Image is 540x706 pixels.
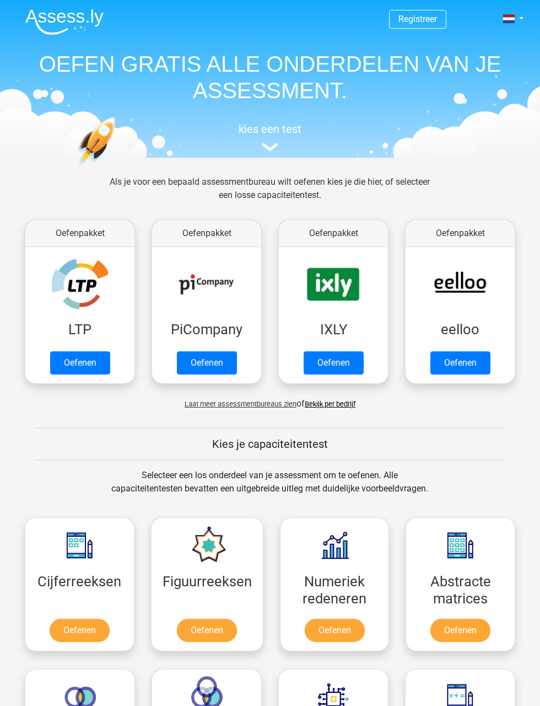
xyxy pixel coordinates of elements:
[430,351,490,375] a: Oefenen
[398,14,437,24] a: Registreer
[430,619,490,642] a: Oefenen
[262,143,278,151] img: assessment
[25,9,104,35] img: Assessly
[50,619,110,642] a: Oefenen
[177,351,237,375] a: Oefenen
[305,619,365,642] a: Oefenen
[101,469,439,509] div: Selecteer een los onderdeel van je assessment om te oefenen. Alle capaciteitentesten bevatten een...
[305,400,355,408] a: Bekijk per bedrijf
[77,117,158,217] img: oefenen
[17,122,523,152] a: kies een test
[50,351,110,375] a: Oefenen
[17,388,523,410] div: of
[185,400,296,408] span: Laat meer assessmentbureaus zien
[17,122,523,136] h5: kies een test
[177,619,237,642] a: Oefenen
[17,51,523,104] h1: OEFEN GRATIS ALLE ONDERDELEN VAN JE ASSESSMENT.
[304,351,364,375] a: Oefenen
[35,437,505,451] h5: Kies je capaciteitentest
[101,175,439,215] div: Als je voor een bepaald assessmentbureau wilt oefenen kies je die hier, of selecteer een losse ca...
